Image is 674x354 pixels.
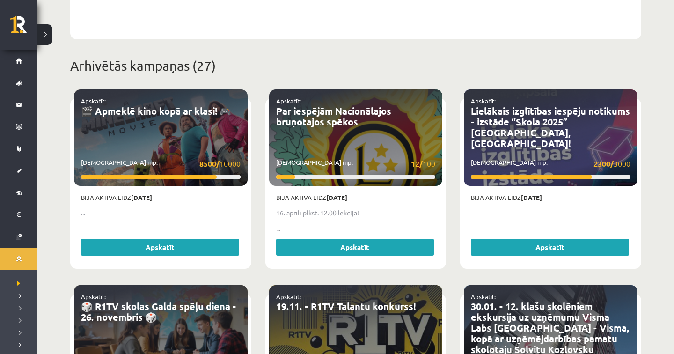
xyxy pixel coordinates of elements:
a: 🎲 R1TV skolas Galda spēļu diena - 26. novembris 🎲 [81,300,236,323]
strong: 12/ [411,159,423,169]
strong: 16. aprīlī plkst. 12.00 lekcija! [276,208,359,217]
strong: 2300/ [593,159,614,169]
a: 🎬 Apmeklē kino kopā ar klasi! 🎮 [81,105,231,117]
strong: [DATE] [521,193,542,201]
a: 19.11. - R1TV Talantu konkurss! [276,300,416,312]
p: Bija aktīva līdz [81,193,241,202]
p: ... [81,208,241,218]
p: Bija aktīva līdz [276,193,436,202]
strong: [DATE] [326,193,347,201]
p: Bija aktīva līdz [471,193,630,202]
a: Apskatīt: [276,97,301,105]
a: Lielākais izglītības iespēju notikums - izstāde “Skola 2025” [GEOGRAPHIC_DATA], [GEOGRAPHIC_DATA]! [471,105,630,149]
a: Par iespējām Nacionālajos bruņotajos spēkos [276,105,391,128]
strong: [DATE] [131,193,152,201]
p: [DEMOGRAPHIC_DATA] mp: [276,158,436,170]
p: [DEMOGRAPHIC_DATA] mp: [81,158,241,170]
p: ... [276,223,436,233]
a: Apskatīt [276,239,434,256]
strong: 8500/ [199,159,220,169]
a: Apskatīt [81,239,239,256]
span: 100 [411,158,435,170]
a: Apskatīt: [81,293,106,301]
a: Apskatīt [471,239,629,256]
a: Apskatīt: [471,293,496,301]
a: Apskatīt: [471,97,496,105]
p: [DEMOGRAPHIC_DATA] mp: [471,158,630,170]
p: Arhivētās kampaņas (27) [70,56,641,76]
a: Rīgas 1. Tālmācības vidusskola [10,16,37,40]
span: 3000 [593,158,630,170]
span: 10000 [199,158,241,170]
a: Apskatīt: [276,293,301,301]
a: Apskatīt: [81,97,106,105]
